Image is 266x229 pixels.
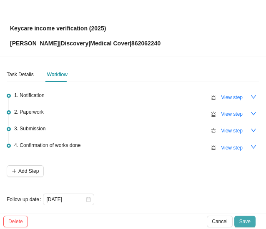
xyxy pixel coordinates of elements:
span: down [251,94,256,100]
span: Add Step [18,167,39,175]
div: Workflow [47,70,68,79]
button: Add Step [7,165,44,177]
span: alert [211,95,216,100]
span: View step [221,93,243,102]
span: View step [221,127,243,135]
button: View step [216,108,248,120]
span: alert [211,145,216,150]
span: 3. Submission [14,124,45,133]
p: Keycare income verification (2025) [10,24,161,33]
span: alert [211,128,216,133]
button: View step [216,125,248,137]
span: plus [12,169,17,174]
span: View step [221,144,243,152]
button: View step [216,142,248,154]
span: 4. Confirmation of works done [14,141,80,149]
label: Follow up date [7,194,43,205]
span: alert [211,112,216,117]
button: View step [216,92,248,103]
div: Task Details [7,70,34,79]
button: Delete [3,216,28,227]
span: Delete [8,217,23,226]
span: 2. Paperwork [14,108,44,116]
input: Select date [46,195,85,204]
button: Save [234,216,256,227]
span: down [251,127,256,133]
span: Save [239,217,251,226]
span: down [251,111,256,117]
span: 1. Notification [14,91,45,100]
span: Cancel [212,217,227,226]
span: Discovery [60,40,88,47]
span: Medical Cover [90,40,130,47]
span: View step [221,110,243,118]
p: [PERSON_NAME] | | | 862062240 [10,39,161,48]
button: Cancel [207,216,232,227]
span: down [251,144,256,150]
